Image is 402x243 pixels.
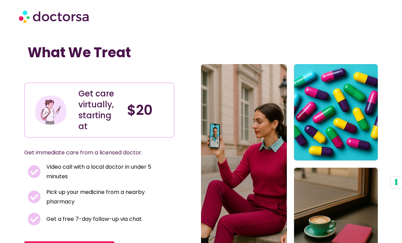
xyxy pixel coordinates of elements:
span: Get a free 7-day follow-up via chat [45,214,142,224]
p: Get immediate care from a licensed doctor. [24,148,158,157]
span: Pick up your medicine from a nearby pharmacy [45,187,171,207]
h1: What We Treat [28,44,171,61]
img: Illustration depicting a young woman in a casual outfit, engaged with her smartphone. She has a p... [34,93,67,127]
div: Get care virtually, starting at [78,88,120,132]
h4: $20 [127,102,169,118]
span: Video call with a local doctor in under 5 minutes [45,162,171,181]
iframe: Customer reviews powered by Trustpilot [28,67,130,76]
button: Your consent preferences for tracking technologies [390,177,402,188]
